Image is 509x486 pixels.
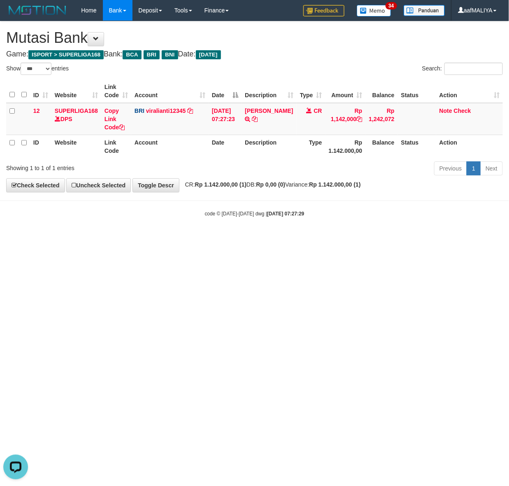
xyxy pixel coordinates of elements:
[195,181,246,188] strong: Rp 1.142.000,00 (1)
[131,135,209,158] th: Account
[325,79,366,103] th: Amount: activate to sort column ascending
[6,50,503,58] h4: Game: Bank: Date:
[365,79,397,103] th: Balance
[181,181,361,188] span: CR: DB: Variance:
[6,161,206,172] div: Showing 1 to 1 of 1 entries
[33,107,40,114] span: 12
[436,79,503,103] th: Action: activate to sort column ascending
[242,79,296,103] th: Description: activate to sort column ascending
[325,103,366,135] td: Rp 1,142,000
[252,116,258,122] a: Copy FARHAN AMIR to clipboard
[6,4,69,16] img: MOTION_logo.png
[422,63,503,75] label: Search:
[196,50,221,59] span: [DATE]
[55,107,98,114] a: SUPERLIGA168
[6,178,65,192] a: Check Selected
[467,161,481,175] a: 1
[314,107,322,114] span: CR
[245,107,293,114] a: [PERSON_NAME]
[436,135,503,158] th: Action
[101,135,131,158] th: Link Code
[297,135,325,158] th: Type
[162,50,178,59] span: BNI
[365,135,397,158] th: Balance
[309,181,360,188] strong: Rp 1.142.000,00 (1)
[51,103,101,135] td: DPS
[209,103,242,135] td: [DATE] 07:27:23
[144,50,160,59] span: BRI
[398,79,436,103] th: Status
[365,103,397,135] td: Rp 1,242,072
[444,63,503,75] input: Search:
[3,3,28,28] button: Open LiveChat chat widget
[101,79,131,103] th: Link Code: activate to sort column ascending
[303,5,344,16] img: Feedback.jpg
[51,79,101,103] th: Website: activate to sort column ascending
[132,178,179,192] a: Toggle Descr
[209,135,242,158] th: Date
[30,79,51,103] th: ID: activate to sort column ascending
[297,79,325,103] th: Type: activate to sort column ascending
[6,30,503,46] h1: Mutasi Bank
[66,178,131,192] a: Uncheck Selected
[51,135,101,158] th: Website
[205,211,304,217] small: code © [DATE]-[DATE] dwg |
[209,79,242,103] th: Date: activate to sort column descending
[398,135,436,158] th: Status
[356,116,362,122] a: Copy Rp 1,142,000 to clipboard
[439,107,452,114] a: Note
[404,5,445,16] img: panduan.png
[386,2,397,9] span: 34
[325,135,366,158] th: Rp 1.142.000,00
[135,107,144,114] span: BRI
[434,161,467,175] a: Previous
[454,107,471,114] a: Check
[242,135,296,158] th: Description
[187,107,193,114] a: Copy viralianti12345 to clipboard
[6,63,69,75] label: Show entries
[105,107,125,131] a: Copy Link Code
[28,50,104,59] span: ISPORT > SUPERLIGA168
[146,107,186,114] a: viralianti12345
[480,161,503,175] a: Next
[267,211,304,217] strong: [DATE] 07:27:29
[21,63,51,75] select: Showentries
[30,135,51,158] th: ID
[123,50,141,59] span: BCA
[357,5,391,16] img: Button%20Memo.svg
[131,79,209,103] th: Account: activate to sort column ascending
[256,181,285,188] strong: Rp 0,00 (0)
